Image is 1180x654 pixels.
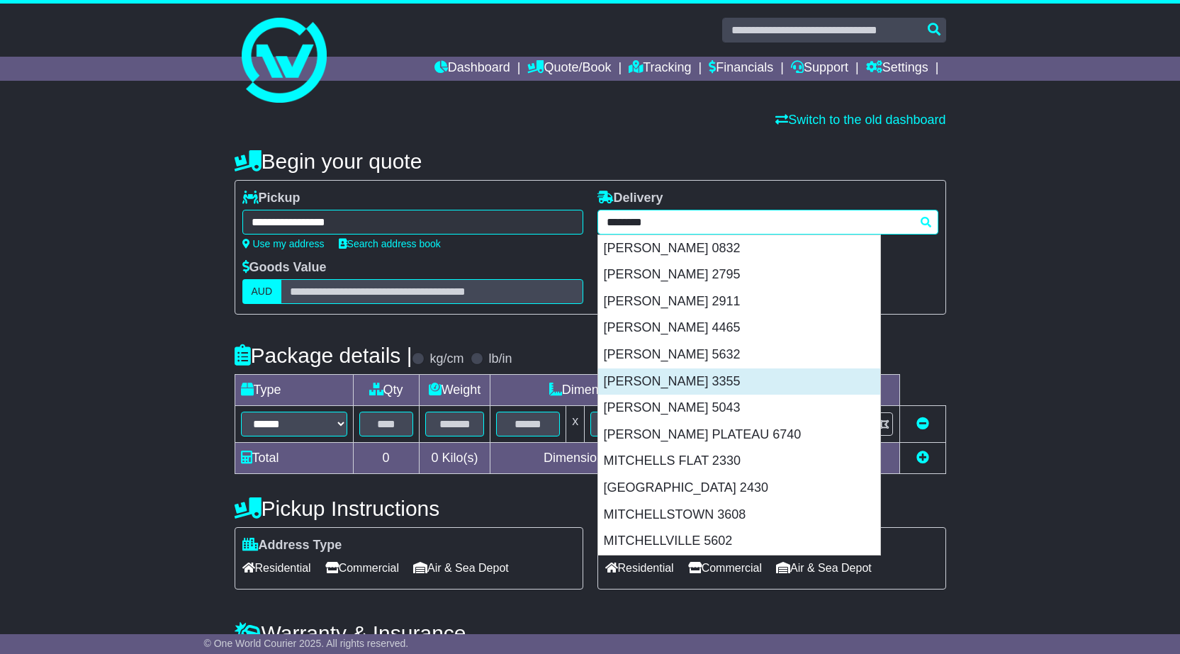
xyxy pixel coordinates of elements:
[776,557,872,579] span: Air & Sea Depot
[490,443,754,474] td: Dimensions in Centimetre(s)
[598,475,880,502] div: [GEOGRAPHIC_DATA] 2430
[598,288,880,315] div: [PERSON_NAME] 2911
[709,57,773,81] a: Financials
[598,502,880,529] div: MITCHELLSTOWN 3608
[242,260,327,276] label: Goods Value
[242,238,325,249] a: Use my address
[419,375,490,406] td: Weight
[605,557,674,579] span: Residential
[916,417,929,431] a: Remove this item
[235,150,946,173] h4: Begin your quote
[527,57,611,81] a: Quote/Book
[598,315,880,342] div: [PERSON_NAME] 4465
[339,238,441,249] a: Search address book
[866,57,928,81] a: Settings
[235,443,353,474] td: Total
[791,57,848,81] a: Support
[598,261,880,288] div: [PERSON_NAME] 2795
[597,191,663,206] label: Delivery
[235,621,946,645] h4: Warranty & Insurance
[598,395,880,422] div: [PERSON_NAME] 5043
[566,406,585,443] td: x
[429,351,463,367] label: kg/cm
[598,422,880,449] div: [PERSON_NAME] PLATEAU 6740
[242,191,300,206] label: Pickup
[775,113,945,127] a: Switch to the old dashboard
[629,57,691,81] a: Tracking
[235,497,583,520] h4: Pickup Instructions
[598,528,880,555] div: MITCHELLVILLE 5602
[490,375,754,406] td: Dimensions (L x W x H)
[598,235,880,262] div: [PERSON_NAME] 0832
[242,279,282,304] label: AUD
[598,342,880,368] div: [PERSON_NAME] 5632
[597,210,938,235] typeahead: Please provide city
[419,443,490,474] td: Kilo(s)
[488,351,512,367] label: lb/in
[431,451,438,465] span: 0
[353,443,419,474] td: 0
[598,448,880,475] div: MITCHELLS FLAT 2330
[242,557,311,579] span: Residential
[353,375,419,406] td: Qty
[242,538,342,553] label: Address Type
[916,451,929,465] a: Add new item
[413,557,509,579] span: Air & Sea Depot
[688,557,762,579] span: Commercial
[434,57,510,81] a: Dashboard
[204,638,409,649] span: © One World Courier 2025. All rights reserved.
[598,368,880,395] div: [PERSON_NAME] 3355
[325,557,399,579] span: Commercial
[235,375,353,406] td: Type
[235,344,412,367] h4: Package details |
